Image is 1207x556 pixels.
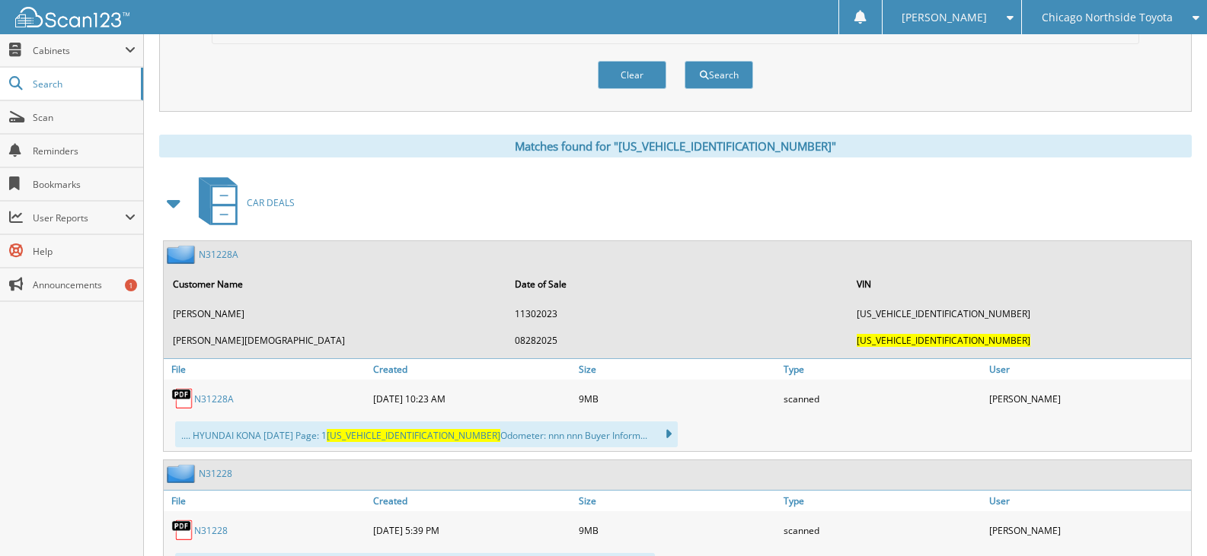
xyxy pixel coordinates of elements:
[171,387,194,410] img: PDF.png
[194,392,234,405] a: N31228A
[857,334,1030,347] span: [US_VEHICLE_IDENTIFICATION_NUMBER]
[369,359,575,380] a: Created
[1042,13,1173,22] span: Chicago Northside Toyota
[598,61,666,89] button: Clear
[33,78,133,91] span: Search
[171,519,194,542] img: PDF.png
[902,13,987,22] span: [PERSON_NAME]
[369,515,575,545] div: [DATE] 5:39 PM
[369,491,575,511] a: Created
[164,359,369,380] a: File
[369,383,575,414] div: [DATE] 10:23 AM
[575,515,781,545] div: 9MB
[780,491,985,511] a: Type
[985,359,1191,380] a: User
[507,328,848,353] td: 08282025
[575,359,781,380] a: Size
[247,196,295,209] span: CAR DEALS
[199,248,238,261] a: N31228A
[159,135,1192,157] div: Matches found for "[US_VEHICLE_IDENTIFICATION_NUMBER]"
[190,173,295,233] a: CAR DEALS
[575,383,781,414] div: 9MB
[33,44,125,57] span: Cabinets
[33,178,136,191] span: Bookmarks
[780,383,985,414] div: scanned
[165,301,506,326] td: [PERSON_NAME]
[780,359,985,380] a: Type
[507,268,848,300] th: Date of Sale
[125,279,137,291] div: 1
[985,491,1191,511] a: User
[985,383,1191,414] div: [PERSON_NAME]
[175,421,678,447] div: .... HYUNDAI KONA [DATE] Page: 1 Odometer: nnn nnn Buyer Inform...
[164,491,369,511] a: File
[685,61,753,89] button: Search
[165,268,506,300] th: Customer Name
[985,515,1191,545] div: [PERSON_NAME]
[194,524,228,537] a: N31228
[780,515,985,545] div: scanned
[33,111,136,124] span: Scan
[199,467,232,480] a: N31228
[167,464,199,483] img: folder2.png
[167,245,199,264] img: folder2.png
[849,301,1189,326] td: [US_VEHICLE_IDENTIFICATION_NUMBER]
[575,491,781,511] a: Size
[165,328,506,353] td: [PERSON_NAME][DEMOGRAPHIC_DATA]
[33,245,136,258] span: Help
[33,278,136,291] span: Announcements
[33,145,136,157] span: Reminders
[327,429,500,442] span: [US_VEHICLE_IDENTIFICATION_NUMBER]
[33,211,125,224] span: User Reports
[849,268,1189,300] th: VIN
[507,301,848,326] td: 11302023
[15,7,129,27] img: scan123-logo-white.svg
